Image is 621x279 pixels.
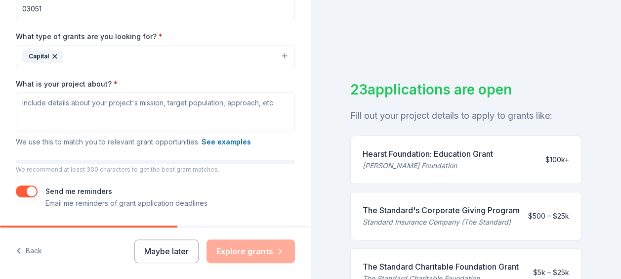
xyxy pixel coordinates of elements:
[22,50,63,63] div: Capital
[16,138,251,146] span: We use this to match you to relevant grant opportunities.
[45,197,207,209] p: Email me reminders of grant application deadlines
[16,79,118,89] label: What is your project about?
[16,166,295,174] p: We recommend at least 300 characters to get the best grant matches.
[528,210,569,222] div: $500 – $25k
[363,261,519,273] div: The Standard Charitable Foundation Grant
[350,108,582,124] div: Fill out your project details to apply to grants like:
[350,79,582,100] div: 23 applications are open
[363,160,493,172] div: [PERSON_NAME] Foundation
[16,46,295,67] button: Capital
[45,187,112,195] label: Send me reminders
[202,136,251,148] button: See examples
[363,216,520,228] div: Standard Insurance Company (The Standard)
[363,148,493,160] div: Hearst Foundation: Education Grant
[545,154,569,166] div: $100k+
[134,239,199,263] button: Maybe later
[16,32,163,42] label: What type of grants are you looking for?
[16,241,42,262] button: Back
[363,204,520,216] div: The Standard's Corporate Giving Program
[533,267,569,279] div: $5k – $25k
